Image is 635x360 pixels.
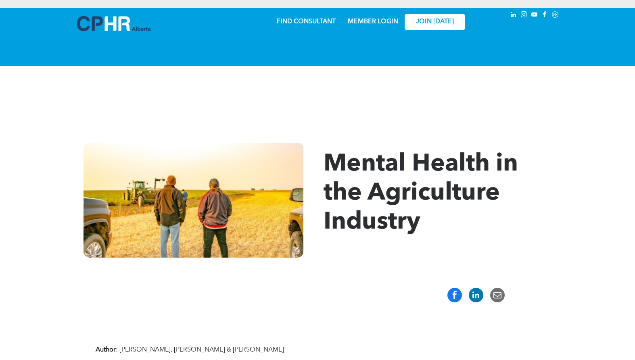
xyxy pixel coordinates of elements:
[405,14,465,30] a: JOIN [DATE]
[519,10,528,21] a: instagram
[96,347,116,353] strong: Author
[540,10,549,21] a: facebook
[116,347,284,353] span: : [PERSON_NAME], [PERSON_NAME] & [PERSON_NAME]
[324,152,518,235] span: Mental Health in the Agriculture Industry
[277,19,336,25] a: FIND CONSULTANT
[348,19,398,25] a: MEMBER LOGIN
[530,10,539,21] a: youtube
[416,18,454,26] span: JOIN [DATE]
[77,16,150,31] img: A blue and white logo for cp alberta
[509,10,518,21] a: linkedin
[551,10,560,21] a: Social network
